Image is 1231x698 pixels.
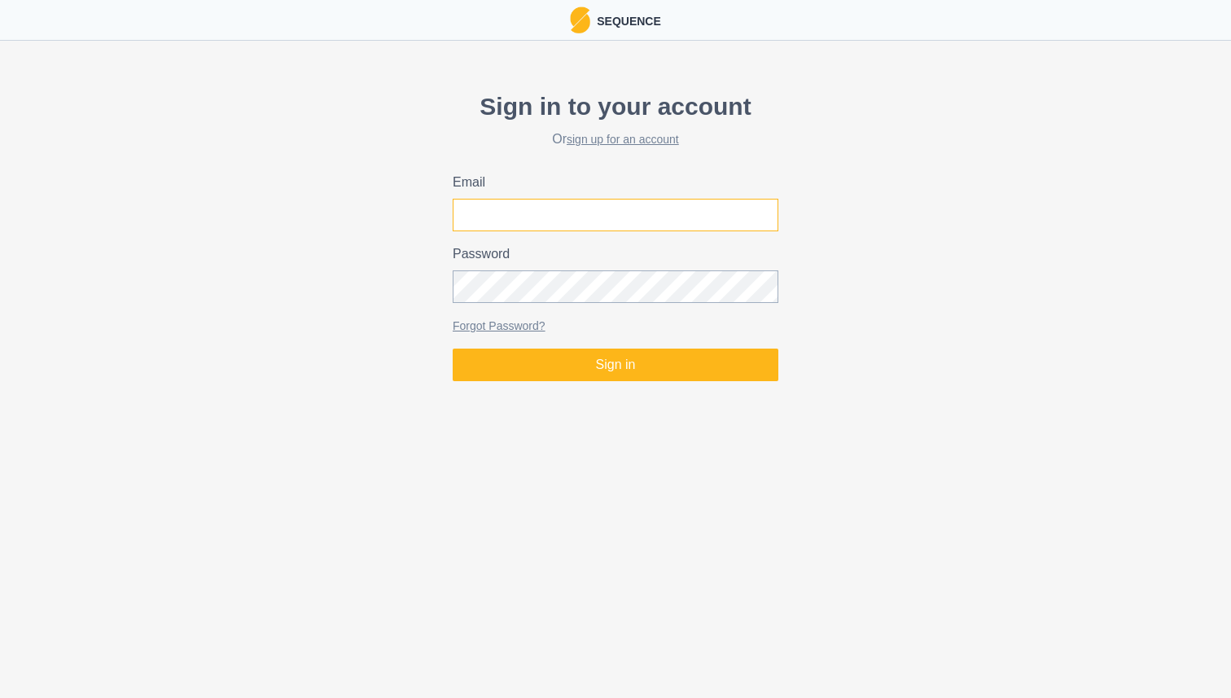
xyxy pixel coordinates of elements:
label: Password [453,244,769,264]
img: Logo [570,7,590,33]
h2: Or [453,131,778,147]
button: Sign in [453,349,778,381]
a: sign up for an account [567,133,679,146]
p: Sequence [590,10,661,30]
p: Sign in to your account [453,88,778,125]
a: LogoSequence [570,7,661,33]
a: Forgot Password? [453,319,545,332]
label: Email [453,173,769,192]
